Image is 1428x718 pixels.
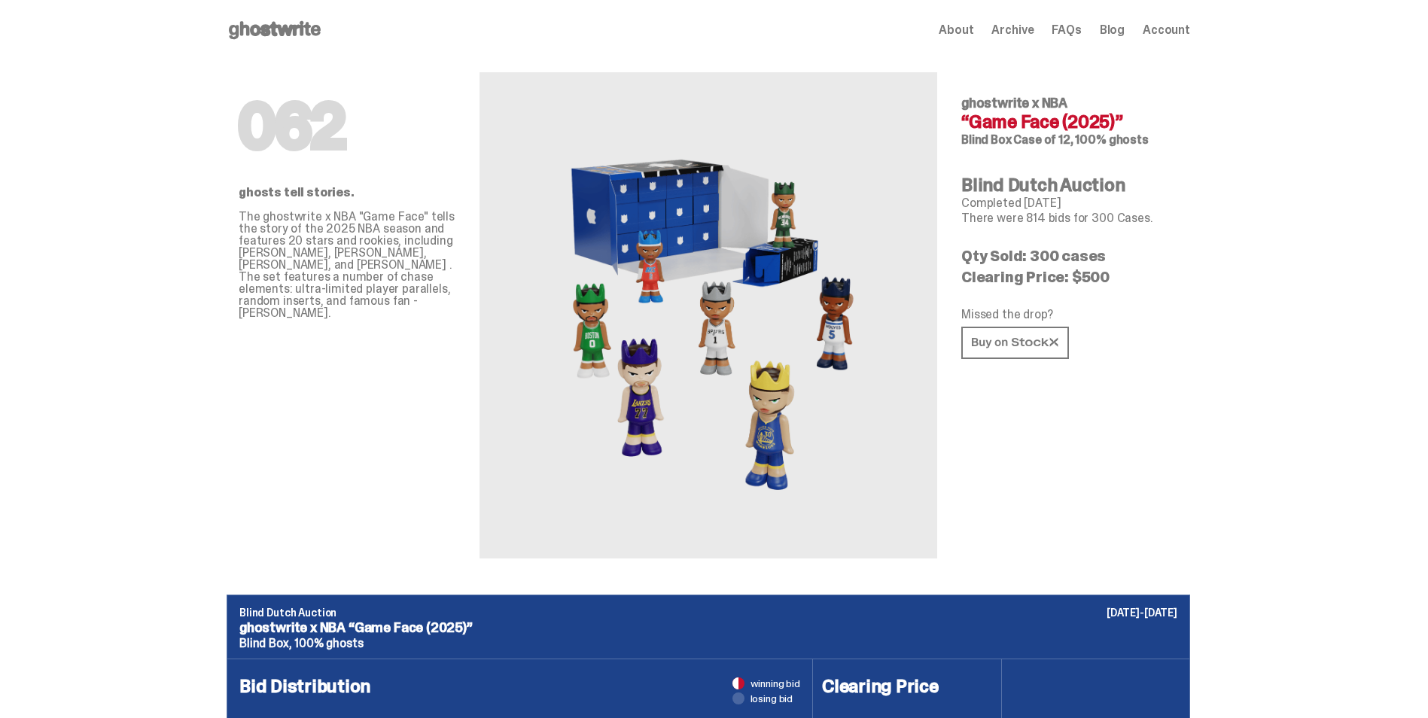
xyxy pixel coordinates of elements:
[961,212,1178,224] p: There were 814 bids for 300 Cases.
[961,269,1178,284] p: Clearing Price: $500
[961,94,1067,112] span: ghostwrite x NBA
[1143,24,1190,36] a: Account
[961,309,1178,321] p: Missed the drop?
[239,635,291,651] span: Blind Box,
[239,211,455,319] p: The ghostwrite x NBA "Game Face" tells the story of the 2025 NBA season and features 20 stars and...
[751,678,800,689] span: winning bid
[991,24,1034,36] a: Archive
[961,197,1178,209] p: Completed [DATE]
[961,132,1012,148] span: Blind Box
[1013,132,1148,148] span: Case of 12, 100% ghosts
[961,176,1178,194] h4: Blind Dutch Auction
[961,113,1178,131] h4: “Game Face (2025)”
[239,607,1177,618] p: Blind Dutch Auction
[751,693,793,704] span: losing bid
[961,248,1178,263] p: Qty Sold: 300 cases
[822,677,992,695] h4: Clearing Price
[1052,24,1081,36] a: FAQs
[1107,607,1177,618] p: [DATE]-[DATE]
[294,635,363,651] span: 100% ghosts
[1100,24,1125,36] a: Blog
[239,96,455,157] h1: 062
[543,108,874,522] img: NBA&ldquo;Game Face (2025)&rdquo;
[239,187,455,199] p: ghosts tell stories.
[939,24,973,36] a: About
[239,621,1177,634] p: ghostwrite x NBA “Game Face (2025)”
